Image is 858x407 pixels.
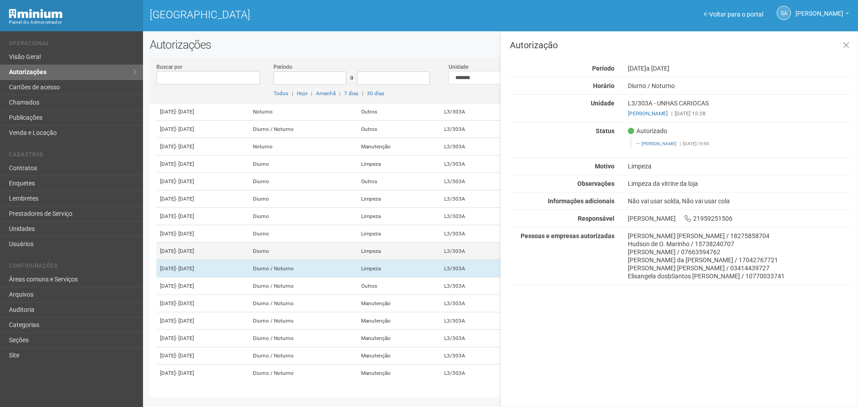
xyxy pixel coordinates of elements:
label: Período [273,63,292,71]
span: - [DATE] [176,352,194,359]
td: [DATE] [156,155,249,173]
td: [DATE] [156,312,249,330]
td: Diurno / Noturno [249,330,357,347]
div: Limpeza [621,162,858,170]
td: L3/303A [441,365,505,382]
div: Elisangela dosbSantos [PERSON_NAME] / 10770033741 [628,272,851,280]
span: | [362,90,363,97]
td: [DATE] [156,173,249,190]
td: Diurno [249,208,357,225]
td: [DATE] [156,121,249,138]
span: a [DATE] [646,65,669,72]
img: Minium [9,9,63,18]
td: Limpeza [357,190,441,208]
td: Diurno [249,225,357,243]
strong: Período [592,65,614,72]
li: Operacional [9,40,136,50]
td: L3/303A [441,312,505,330]
td: Diurno [249,243,357,260]
div: Limpeza da vitrine da loja [621,180,858,188]
div: Hudson de O. Marinho / 15738240707 [628,240,851,248]
strong: Status [596,127,614,134]
span: - [DATE] [176,300,194,306]
td: L3/303A [441,155,505,173]
td: Diurno / Noturno [249,277,357,295]
td: Outros [357,103,441,121]
td: Manutenção [357,365,441,382]
td: Diurno / Noturno [249,312,357,330]
td: Manutenção [357,312,441,330]
strong: Unidade [591,100,614,107]
td: Diurno [249,155,357,173]
td: Limpeza [357,243,441,260]
div: L3/303A - UNHAS CARIOCAS [621,99,858,117]
a: [PERSON_NAME] [642,141,677,146]
td: [DATE] [156,208,249,225]
td: L3/303A [441,347,505,365]
a: Voltar para o portal [704,11,763,18]
td: Diurno / Noturno [249,260,357,277]
div: [PERSON_NAME] / 07663594762 [628,248,851,256]
li: Configurações [9,263,136,272]
span: - [DATE] [176,318,194,324]
span: - [DATE] [176,126,194,132]
strong: Horário [593,82,614,89]
li: Cadastros [9,151,136,161]
td: Manutenção [357,347,441,365]
a: Todos [273,90,288,97]
td: Diurno / Noturno [249,295,357,312]
td: Noturno [249,138,357,155]
span: Silvio Anjos [795,1,843,17]
td: L3/303A [441,173,505,190]
span: - [DATE] [176,370,194,376]
span: a [350,74,353,81]
strong: Informações adicionais [548,197,614,205]
label: Unidade [449,63,468,71]
h3: Autorização [510,41,851,50]
span: - [DATE] [176,283,194,289]
td: Diurno [249,173,357,190]
td: Noturno [249,103,357,121]
td: [DATE] [156,190,249,208]
td: Manutenção [357,295,441,312]
td: L3/303A [441,295,505,312]
strong: Pessoas e empresas autorizadas [521,232,614,239]
td: Manutenção [357,138,441,155]
span: - [DATE] [176,161,194,167]
td: Limpeza [357,225,441,243]
td: L3/303A [441,277,505,295]
td: [DATE] [156,225,249,243]
td: Limpeza [357,260,441,277]
div: [PERSON_NAME] 21959251506 [621,214,858,222]
span: - [DATE] [176,196,194,202]
td: L3/303A [441,225,505,243]
div: [DATE] 15:28 [628,109,851,117]
td: Outros [357,173,441,190]
td: Outros [357,277,441,295]
strong: Motivo [595,163,614,170]
td: [DATE] [156,138,249,155]
span: - [DATE] [176,231,194,237]
td: L3/303A [441,208,505,225]
span: - [DATE] [176,213,194,219]
span: | [292,90,293,97]
td: [DATE] [156,243,249,260]
span: | [671,110,673,117]
span: - [DATE] [176,143,194,150]
span: Autorizado [628,127,667,135]
span: - [DATE] [176,265,194,272]
h2: Autorizações [150,38,851,51]
td: [DATE] [156,330,249,347]
div: [PERSON_NAME] da [PERSON_NAME] / 17042767721 [628,256,851,264]
span: | [680,141,681,146]
td: L3/303A [441,103,505,121]
span: - [DATE] [176,178,194,185]
td: Diurno [249,190,357,208]
td: L3/303A [441,330,505,347]
a: 7 dias [344,90,358,97]
div: Diurno / Noturno [621,82,858,90]
div: [PERSON_NAME] [PERSON_NAME] / 18275858704 [628,232,851,240]
td: L3/303A [441,121,505,138]
span: | [339,90,341,97]
div: [DATE] [621,64,858,72]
